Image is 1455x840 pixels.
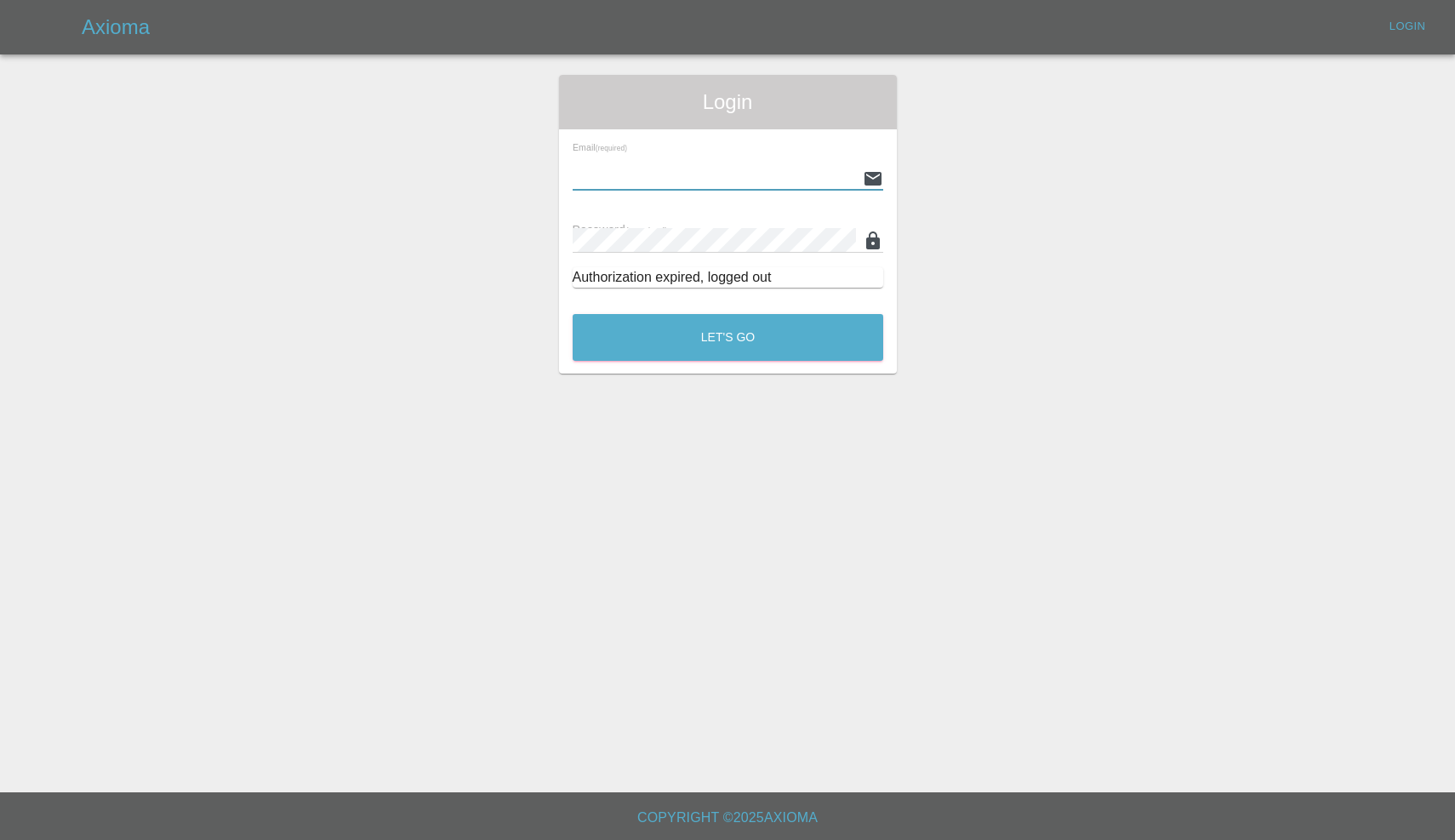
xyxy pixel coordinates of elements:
[595,145,626,152] small: (required)
[1380,14,1435,40] a: Login
[625,226,668,236] small: (required)
[573,223,668,237] span: Password
[14,806,1441,830] h6: Copyright © 2025 Axioma
[82,14,150,41] h5: Axioma
[573,314,883,361] button: Let's Go
[573,267,883,288] div: Authorization expired, logged out
[573,89,883,116] span: Login
[573,142,627,152] span: Email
